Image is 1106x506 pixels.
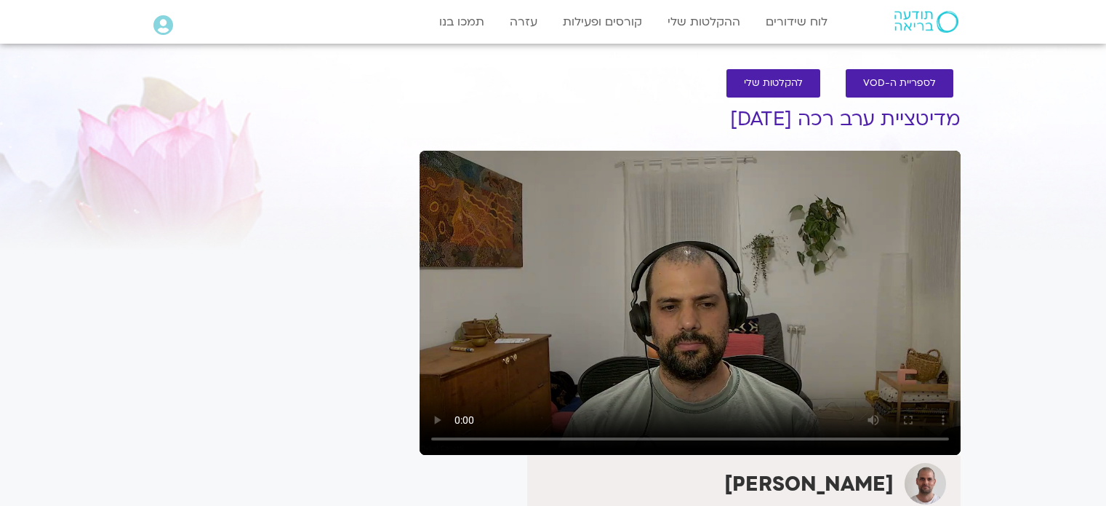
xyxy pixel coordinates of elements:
h1: מדיטציית ערב רכה [DATE] [420,108,961,130]
img: דקל קנטי [905,463,946,505]
a: להקלטות שלי [726,69,820,98]
a: תמכו בנו [432,8,492,36]
a: לספריית ה-VOD [846,69,953,98]
img: תודעה בריאה [894,11,958,33]
span: לספריית ה-VOD [863,78,936,89]
a: ההקלטות שלי [660,8,748,36]
a: לוח שידורים [758,8,835,36]
span: להקלטות שלי [744,78,803,89]
a: עזרה [502,8,545,36]
strong: [PERSON_NAME] [724,470,894,498]
a: קורסים ופעילות [556,8,649,36]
